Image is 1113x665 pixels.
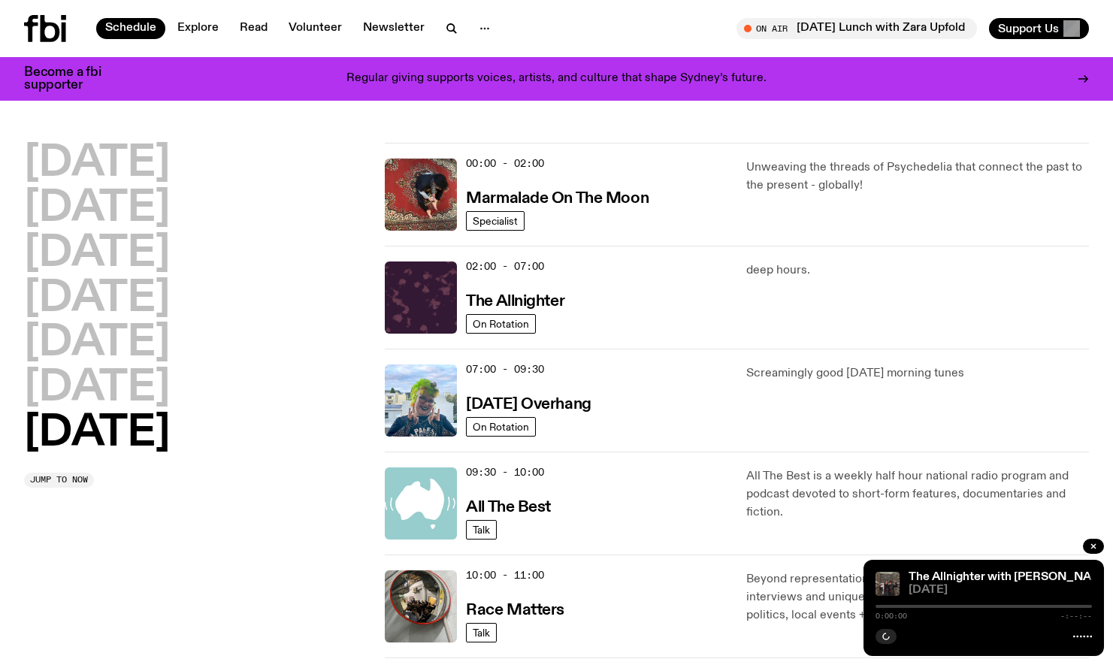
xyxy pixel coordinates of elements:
button: [DATE] [24,322,170,364]
a: On Rotation [466,314,536,334]
p: All The Best is a weekly half hour national radio program and podcast devoted to short-form featu... [746,467,1089,521]
button: Jump to now [24,473,94,488]
span: 0:00:00 [876,612,907,620]
span: Jump to now [30,476,88,484]
button: [DATE] [24,143,170,185]
span: 07:00 - 09:30 [466,362,544,376]
a: Specialist [466,211,525,231]
a: Race Matters [466,600,564,618]
p: Screamingly good [DATE] morning tunes [746,364,1089,382]
a: Marmalade On The Moon [466,188,649,207]
button: [DATE] [24,233,170,275]
a: Schedule [96,18,165,39]
p: Regular giving supports voices, artists, and culture that shape Sydney’s future. [346,72,767,86]
img: A photo of the Race Matters team taken in a rear view or "blindside" mirror. A bunch of people of... [385,570,457,642]
a: Talk [466,520,497,540]
p: deep hours. [746,261,1089,280]
button: [DATE] [24,188,170,230]
a: All The Best [466,497,551,515]
span: Support Us [998,22,1059,35]
button: [DATE] [24,413,170,455]
h3: Become a fbi supporter [24,66,120,92]
h3: The Allnighter [466,294,564,310]
a: On Rotation [466,417,536,437]
p: Beyond representation. Anti-racist radio with in-depth interviews and unique story telling spanni... [746,570,1089,624]
span: Specialist [473,216,518,227]
p: Unweaving the threads of Psychedelia that connect the past to the present - globally! [746,159,1089,195]
span: -:--:-- [1060,612,1092,620]
h3: Marmalade On The Moon [466,191,649,207]
button: On Air[DATE] Lunch with Zara Upfold [736,18,977,39]
img: Tommy - Persian Rug [385,159,457,231]
span: [DATE] [909,585,1092,596]
a: The Allnighter [466,291,564,310]
a: Newsletter [354,18,434,39]
a: Talk [466,623,497,642]
span: 02:00 - 07:00 [466,259,544,274]
a: Explore [168,18,228,39]
button: Support Us [989,18,1089,39]
span: Talk [473,627,490,639]
span: 00:00 - 02:00 [466,156,544,171]
a: [DATE] Overhang [466,394,591,413]
h3: All The Best [466,500,551,515]
a: Volunteer [280,18,351,39]
h3: Race Matters [466,603,564,618]
span: On Rotation [473,422,529,433]
span: On Rotation [473,319,529,330]
h3: [DATE] Overhang [466,397,591,413]
a: Read [231,18,277,39]
span: 09:30 - 10:00 [466,465,544,479]
button: [DATE] [24,367,170,410]
span: Talk [473,524,490,536]
button: [DATE] [24,278,170,320]
span: 10:00 - 11:00 [466,568,544,582]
